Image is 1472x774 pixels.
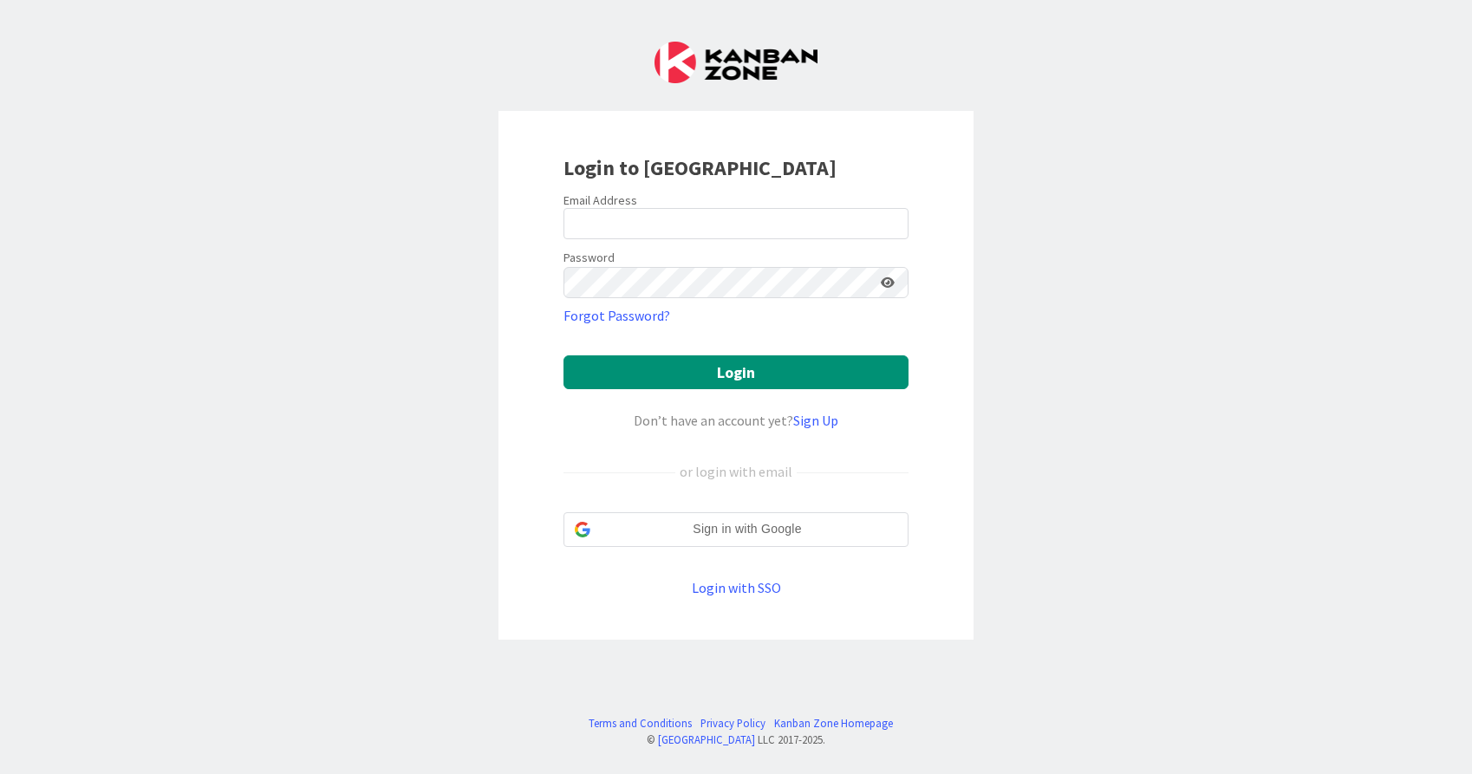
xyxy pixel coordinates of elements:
button: Login [563,355,909,389]
a: Login with SSO [692,579,781,596]
a: Terms and Conditions [589,715,692,732]
label: Email Address [563,192,637,208]
span: Sign in with Google [597,520,897,538]
img: Kanban Zone [655,42,817,83]
div: Don’t have an account yet? [563,410,909,431]
a: Forgot Password? [563,305,670,326]
b: Login to [GEOGRAPHIC_DATA] [563,154,837,181]
div: © LLC 2017- 2025 . [580,732,893,748]
label: Password [563,249,615,267]
a: Privacy Policy [700,715,765,732]
a: Sign Up [793,412,838,429]
div: Sign in with Google [563,512,909,547]
a: Kanban Zone Homepage [774,715,893,732]
a: [GEOGRAPHIC_DATA] [658,732,755,746]
div: or login with email [675,461,797,482]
